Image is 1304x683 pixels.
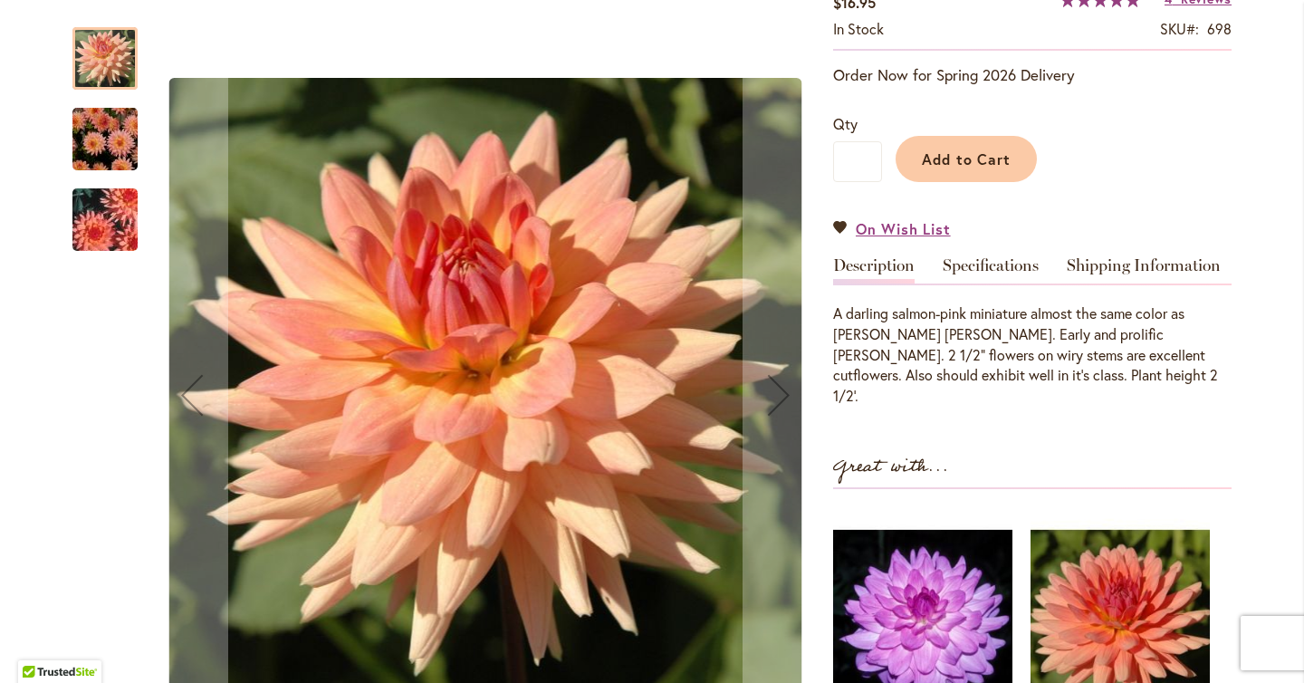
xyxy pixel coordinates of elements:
[833,303,1232,407] div: A darling salmon-pink miniature almost the same color as [PERSON_NAME] [PERSON_NAME]. Early and p...
[1067,257,1221,284] a: Shipping Information
[1160,19,1199,38] strong: SKU
[833,19,884,40] div: Availability
[833,218,951,239] a: On Wish List
[833,64,1232,86] p: Order Now for Spring 2026 Delivery
[833,19,884,38] span: In stock
[40,96,170,183] img: Mary Jo
[833,452,949,482] strong: Great with...
[40,177,170,264] img: Mary Jo
[856,218,951,239] span: On Wish List
[922,149,1012,168] span: Add to Cart
[72,90,156,170] div: Mary Jo
[833,114,858,133] span: Qty
[1207,19,1232,40] div: 698
[833,257,915,284] a: Description
[896,136,1037,182] button: Add to Cart
[72,170,138,251] div: Mary Jo
[72,9,156,90] div: Mary Jo
[14,619,64,669] iframe: Launch Accessibility Center
[943,257,1039,284] a: Specifications
[833,257,1232,407] div: Detailed Product Info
